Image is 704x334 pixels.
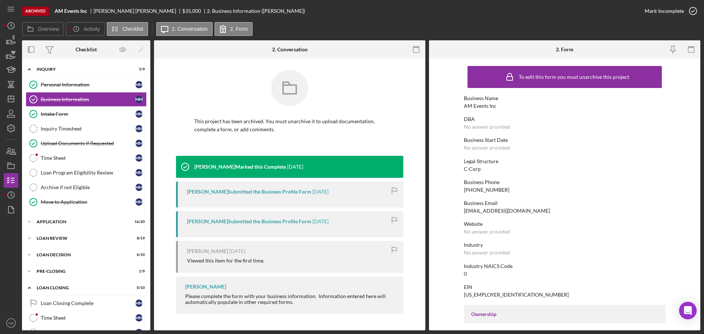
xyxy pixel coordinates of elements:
[41,96,135,102] div: Business Information
[26,165,147,180] a: Loan Program Eligibility ReviewMM
[135,110,143,118] div: M M
[185,284,226,290] div: [PERSON_NAME]
[182,8,201,14] div: $35,000
[207,8,305,14] div: 2. Business Information ([PERSON_NAME])
[156,22,213,36] button: 2. Conversation
[187,189,311,195] div: [PERSON_NAME] Submitted the Business Profile Form
[187,258,264,264] div: Viewed this item for the first time.
[135,169,143,176] div: M M
[41,82,135,88] div: Personal Information
[464,229,510,235] div: No answer provided
[37,67,126,71] div: Inquiry
[172,26,208,32] label: 2. Conversation
[464,137,665,143] div: Business Start Date
[464,263,665,269] div: Industry NAICS Code
[214,22,253,36] button: 2. Form
[187,219,311,224] div: [PERSON_NAME] Submitted the Business Profile Form
[464,242,665,248] div: Industry
[38,26,59,32] label: Overview
[464,166,481,172] div: C-Corp
[41,155,135,161] div: Time Sheet
[135,184,143,191] div: M M
[679,302,697,319] div: Open Intercom Messenger
[41,184,135,190] div: Archive if not Eligible
[464,208,550,214] div: [EMAIL_ADDRESS][DOMAIN_NAME]
[272,47,308,52] div: 2. Conversation
[471,311,658,317] div: Ownership
[185,293,396,305] div: Please complete the form with your business information. Information entered here will automatica...
[26,180,147,195] a: Archive if not EligibleMM
[287,164,303,170] time: 2023-06-22 18:01
[132,236,145,241] div: 8 / 19
[464,158,665,164] div: Legal Structure
[41,111,135,117] div: Intake Form
[41,315,135,321] div: Time Sheet
[37,253,126,257] div: Loan Decision
[66,22,104,36] button: Activity
[122,26,143,32] label: Checklist
[37,269,126,274] div: Pre-Closing
[464,187,509,193] div: [PHONE_NUMBER]
[41,199,135,205] div: Move to Application
[194,164,286,170] div: [PERSON_NAME] Marked this Complete
[645,4,684,18] div: Mark Incomplete
[637,4,700,18] button: Mark Incomplete
[464,221,665,227] div: Website
[464,271,467,277] div: 0
[26,92,147,107] a: Business InformationMM
[41,300,135,306] div: Loan Closing Complete
[194,117,385,134] p: This project has been archived. You must unarchive it to upload documentation, complete a form, o...
[187,248,228,254] div: [PERSON_NAME]
[135,96,143,103] div: M M
[37,220,126,224] div: Application
[135,300,143,307] div: M M
[132,269,145,274] div: 1 / 9
[135,198,143,206] div: M M
[132,253,145,257] div: 6 / 10
[135,125,143,132] div: M M
[464,250,510,256] div: No answer provided
[229,248,245,254] time: 2023-06-09 13:29
[135,140,143,147] div: M M
[132,220,145,224] div: 16 / 20
[135,81,143,88] div: M M
[464,145,510,151] div: No answer provided
[464,95,665,101] div: Business Name
[464,116,665,122] div: DBA
[41,170,135,176] div: Loan Program Eligibility Review
[312,219,329,224] time: 2023-06-12 02:26
[26,136,147,151] a: Upload Documents if RequestedMM
[55,8,87,14] b: AM Events Inc
[22,7,49,16] div: Archived
[135,314,143,322] div: M M
[464,200,665,206] div: Business Email
[41,140,135,146] div: Upload Documents if Requested
[464,124,510,130] div: No answer provided
[464,292,569,298] div: [US_EMPLOYER_IDENTIFICATION_NUMBER]
[519,74,629,80] div: To edit this form you must unarchive this project
[26,311,147,325] a: Time SheetMM
[76,47,97,52] div: Checklist
[26,151,147,165] a: Time SheetMM
[22,22,64,36] button: Overview
[107,22,148,36] button: Checklist
[26,121,147,136] a: Inquiry TimesheetMM
[132,286,145,290] div: 0 / 10
[312,189,329,195] time: 2023-06-12 02:40
[84,26,100,32] label: Activity
[8,321,13,325] text: NB
[26,77,147,92] a: Personal InformationMM
[464,103,496,109] div: AM Events Inc
[26,296,147,311] a: Loan Closing CompleteMM
[135,154,143,162] div: M M
[93,8,182,14] div: [PERSON_NAME] [PERSON_NAME]
[556,47,573,52] div: 2. Form
[464,179,665,185] div: Business Phone
[37,286,126,290] div: Loan Closing
[41,126,135,132] div: Inquiry Timesheet
[4,316,18,330] button: NB
[37,236,126,241] div: Loan Review
[132,67,145,71] div: 5 / 9
[26,195,147,209] a: Move to ApplicationMM
[26,107,147,121] a: Intake FormMM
